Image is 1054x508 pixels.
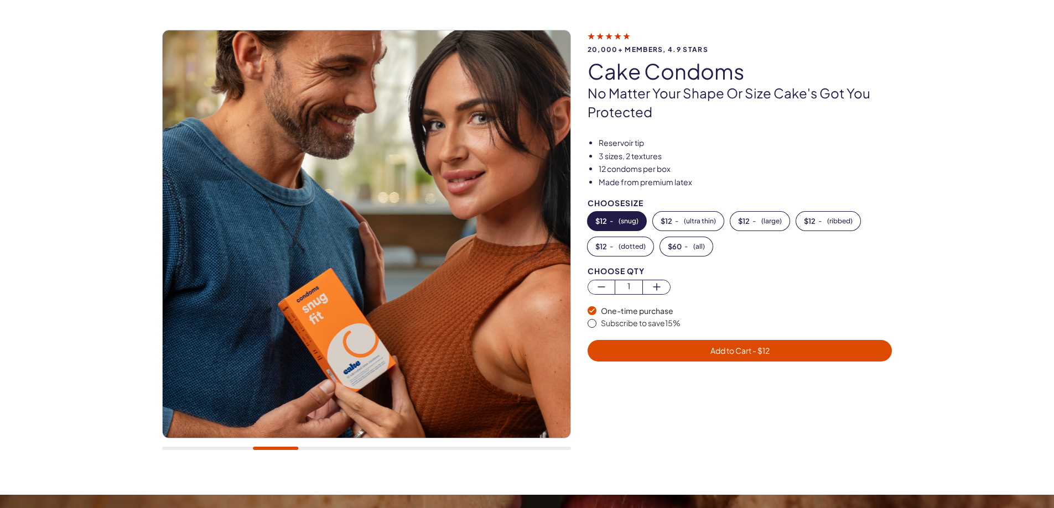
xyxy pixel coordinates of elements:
div: Subscribe to save 15 % [601,318,892,329]
span: 1 [615,280,642,293]
button: - [796,212,860,231]
span: $ 12 [738,217,750,225]
li: 12 condoms per box [599,164,892,175]
li: 3 sizes, 2 textures [599,151,892,162]
button: - [660,237,713,256]
span: $ 60 [668,243,682,250]
span: - $ 12 [751,345,770,355]
img: Cake Condoms [162,30,570,438]
li: Made from premium latex [599,177,892,188]
span: ( large ) [761,217,782,225]
span: ( all ) [693,243,705,250]
span: ( ultra thin ) [684,217,716,225]
button: - [588,237,653,256]
div: Choose Size [588,199,892,207]
span: Add to Cart [710,345,770,355]
p: No matter your shape or size Cake's got you protected [588,84,892,121]
span: $ 12 [661,217,672,225]
span: ( dotted ) [619,243,646,250]
span: $ 12 [804,217,816,225]
div: Choose Qty [588,267,892,275]
h1: Cake Condoms [588,60,892,83]
button: - [653,212,724,231]
button: - [588,212,646,231]
span: $ 12 [595,243,607,250]
button: - [730,212,790,231]
a: 20,000+ members, 4.9 stars [588,31,892,53]
span: 20,000+ members, 4.9 stars [588,46,892,53]
img: Cake Condoms [570,30,978,438]
span: $ 12 [595,217,607,225]
span: ( ribbed ) [827,217,853,225]
div: One-time purchase [601,306,892,317]
button: Add to Cart - $12 [588,340,892,362]
span: ( snug ) [619,217,638,225]
li: Reservoir tip [599,138,892,149]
